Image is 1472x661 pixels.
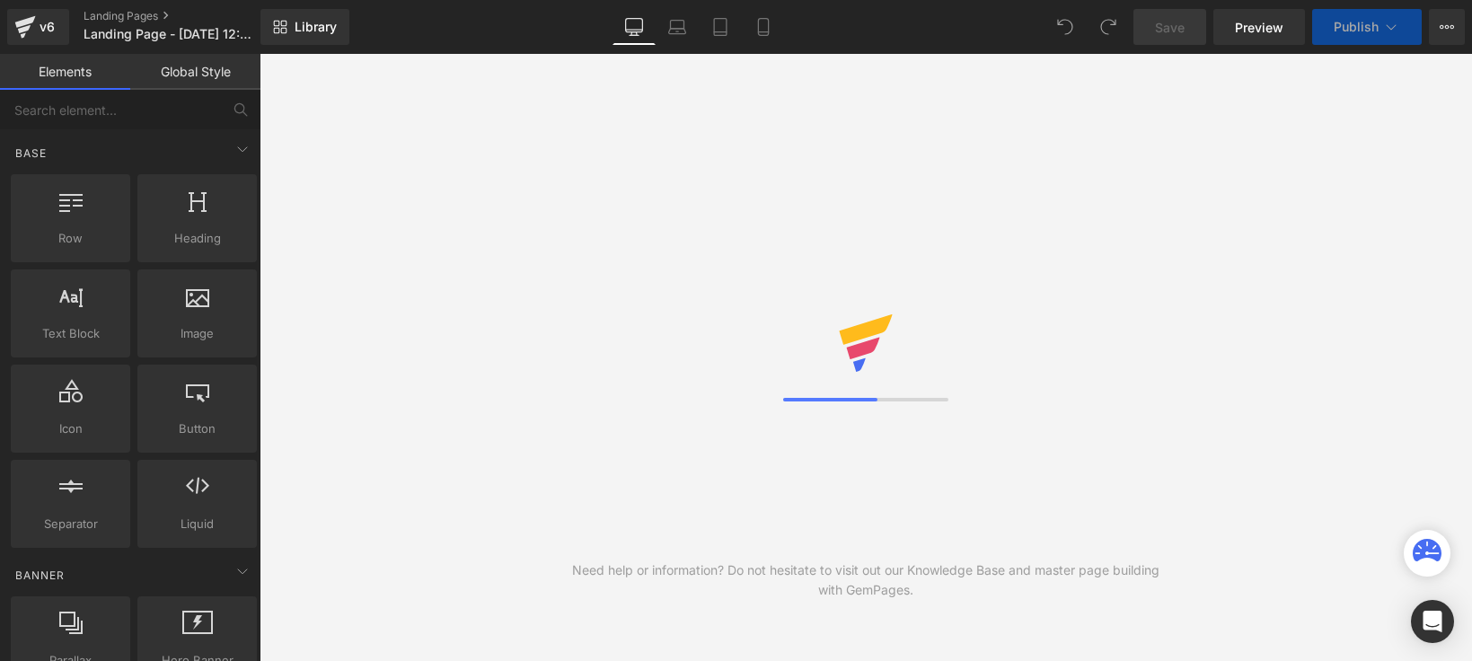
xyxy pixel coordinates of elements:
span: Text Block [16,324,125,343]
button: Undo [1047,9,1083,45]
span: Landing Page - [DATE] 12:34:50 [84,27,256,41]
span: Base [13,145,48,162]
a: Tablet [699,9,742,45]
span: Icon [16,419,125,438]
span: Heading [143,229,251,248]
span: Button [143,419,251,438]
span: Save [1155,18,1185,37]
span: Separator [16,515,125,533]
span: Preview [1235,18,1283,37]
button: More [1429,9,1465,45]
div: Need help or information? Do not hesitate to visit out our Knowledge Base and master page buildin... [563,560,1169,600]
span: Row [16,229,125,248]
div: Open Intercom Messenger [1411,600,1454,643]
button: Redo [1090,9,1126,45]
a: New Library [260,9,349,45]
a: v6 [7,9,69,45]
a: Preview [1213,9,1305,45]
span: Library [295,19,337,35]
span: Liquid [143,515,251,533]
div: v6 [36,15,58,39]
span: Publish [1334,20,1379,34]
a: Landing Pages [84,9,290,23]
span: Banner [13,567,66,584]
button: Publish [1312,9,1422,45]
a: Desktop [613,9,656,45]
a: Mobile [742,9,785,45]
a: Global Style [130,54,260,90]
span: Image [143,324,251,343]
a: Laptop [656,9,699,45]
